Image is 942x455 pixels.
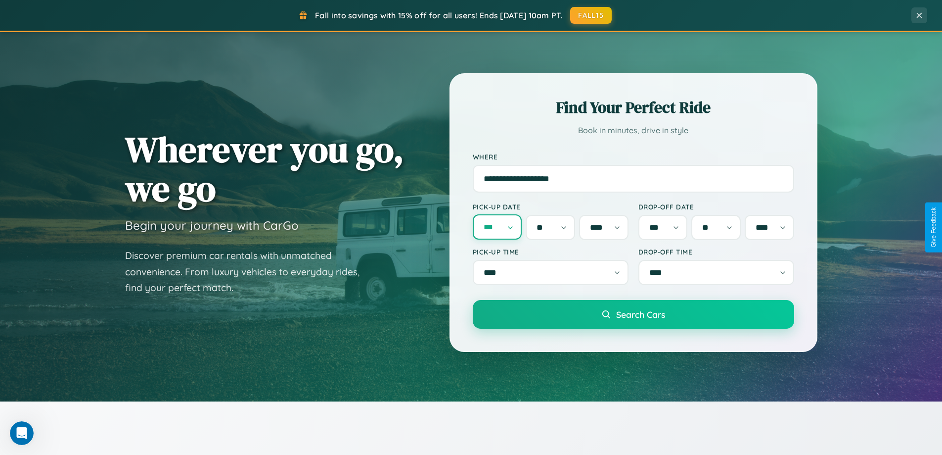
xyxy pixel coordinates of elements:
[473,152,794,161] label: Where
[616,309,665,320] span: Search Cars
[10,421,34,445] iframe: Intercom live chat
[570,7,612,24] button: FALL15
[930,207,937,248] div: Give Feedback
[473,202,628,211] label: Pick-up Date
[315,10,563,20] span: Fall into savings with 15% off for all users! Ends [DATE] 10am PT.
[125,218,299,233] h3: Begin your journey with CarGo
[473,300,794,329] button: Search Cars
[473,97,794,118] h2: Find Your Perfect Ride
[125,248,372,296] p: Discover premium car rentals with unmatched convenience. From luxury vehicles to everyday rides, ...
[638,202,794,211] label: Drop-off Date
[638,248,794,256] label: Drop-off Time
[125,130,404,208] h1: Wherever you go, we go
[473,123,794,138] p: Book in minutes, drive in style
[473,248,628,256] label: Pick-up Time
